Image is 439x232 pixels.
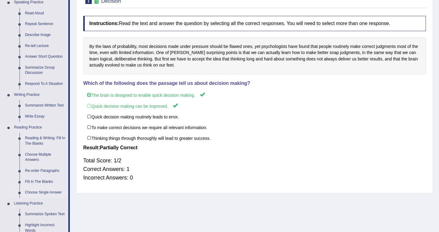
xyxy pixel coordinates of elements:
a: Listening Practice [11,198,68,209]
label: The brain is designed to enable quick decision making. [83,89,426,100]
a: Summarize Written Text [22,100,68,111]
label: Quick decision making can be improved. [83,100,426,111]
a: Choose Multiple Answers [22,149,68,165]
label: To make correct decisions we require all relevant information. [83,122,426,133]
a: Read Aloud [22,8,68,19]
a: Reading & Writing: Fill In The Blanks [22,133,68,149]
div: Total Score: 1/2 Correct Answers: 1 Incorrect Answers: 0 [83,153,426,185]
a: Summarize Spoken Text [22,209,68,220]
a: Re-tell Lecture [22,41,68,52]
h4: Read the text and answer the question by selecting all the correct responses. You will need to se... [83,16,426,31]
a: Respond To A Situation [22,78,68,89]
a: Writing Practice [11,89,68,100]
a: Describe Image [22,30,68,41]
a: Choose Single Answer [22,187,68,198]
a: Fill In The Blanks [22,176,68,187]
h4: Result: [83,145,426,150]
label: Quick decision making routinely leads to error. [83,111,426,122]
a: Repeat Sentence [22,19,68,30]
a: Write Essay [22,111,68,122]
a: Summarize Group Discussion [22,62,68,78]
div: By the laws of probability, most decisions made under pressure should be flawed ones, yet psychol... [83,37,426,74]
a: Reading Practice [11,122,68,133]
label: Thinking things through thoroughly will lead to greater success. [83,132,426,143]
b: Instructions: [89,21,119,26]
h4: Which of the following does the passage tell us about decision making? [83,81,426,86]
a: Re-order Paragraphs [22,165,68,176]
a: Answer Short Question [22,51,68,62]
